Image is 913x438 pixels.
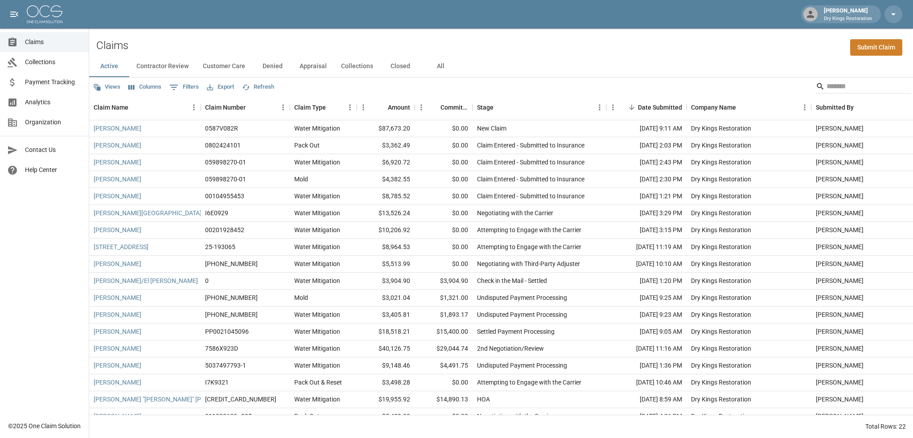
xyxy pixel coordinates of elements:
[440,95,468,120] div: Committed Amount
[816,79,911,95] div: Search
[816,242,864,251] div: Madison Kram
[691,276,751,285] div: Dry Kings Restoration
[606,120,687,137] div: [DATE] 9:11 AM
[357,290,415,307] div: $3,021.04
[473,95,606,120] div: Stage
[205,95,246,120] div: Claim Number
[477,259,580,268] div: Negotiating with Third-Party Adjuster
[357,239,415,256] div: $8,964.53
[375,101,388,114] button: Sort
[94,225,141,234] a: [PERSON_NAME]
[357,120,415,137] div: $87,673.20
[205,259,258,268] div: 1006-35-5328
[415,222,473,239] div: $0.00
[816,327,864,336] div: Madison Kram
[357,273,415,290] div: $3,904.90
[477,412,553,421] div: Negotiating with the Carrier
[294,124,340,133] div: Water Mitigation
[691,344,751,353] div: Dry Kings Restoration
[294,95,326,120] div: Claim Type
[691,395,751,404] div: Dry Kings Restoration
[816,395,864,404] div: Cory Roth
[691,378,751,387] div: Dry Kings Restoration
[606,408,687,425] div: [DATE] 4:26 PM
[388,95,410,120] div: Amount
[25,98,82,107] span: Analytics
[294,225,340,234] div: Water Mitigation
[606,239,687,256] div: [DATE] 11:19 AM
[128,101,141,114] button: Sort
[691,412,751,421] div: Dry Kings Restoration
[276,101,290,114] button: Menu
[816,276,864,285] div: Diego Zavala
[691,259,751,268] div: Dry Kings Restoration
[129,56,196,77] button: Contractor Review
[167,80,201,94] button: Show filters
[606,95,687,120] div: Date Submitted
[477,327,555,336] div: Settled Payment Processing
[477,395,490,404] div: HOA
[205,378,229,387] div: I7K9321
[606,222,687,239] div: [DATE] 3:15 PM
[691,95,736,120] div: Company Name
[477,95,494,120] div: Stage
[357,101,370,114] button: Menu
[816,225,864,234] div: Madison Kram
[415,323,473,340] div: $15,400.00
[240,80,276,94] button: Refresh
[294,378,342,387] div: Pack Out & Reset
[816,175,864,184] div: Madison Kram
[290,95,357,120] div: Claim Type
[294,259,340,268] div: Water Mitigation
[357,307,415,323] div: $3,405.81
[205,192,244,201] div: 00104955453
[625,101,638,114] button: Sort
[205,124,238,133] div: 0587V082R
[477,158,584,167] div: Claim Entered - Submitted to Insurance
[420,56,461,77] button: All
[357,357,415,374] div: $9,148.46
[606,188,687,205] div: [DATE] 1:21 PM
[816,158,864,167] div: Madison Kram
[477,361,567,370] div: Undisputed Payment Processing
[294,412,320,421] div: Pack Out
[606,137,687,154] div: [DATE] 2:03 PM
[292,56,334,77] button: Appraisal
[94,310,141,319] a: [PERSON_NAME]
[246,101,258,114] button: Sort
[357,340,415,357] div: $40,126.75
[691,327,751,336] div: Dry Kings Restoration
[415,120,473,137] div: $0.00
[415,95,473,120] div: Committed Amount
[415,101,428,114] button: Menu
[91,80,123,94] button: Views
[205,344,238,353] div: 7586X923D
[205,276,209,285] div: 0
[606,374,687,391] div: [DATE] 10:46 AM
[94,395,243,404] a: [PERSON_NAME] "[PERSON_NAME]" [PERSON_NAME]
[27,5,62,23] img: ocs-logo-white-transparent.png
[691,141,751,150] div: Dry Kings Restoration
[89,95,201,120] div: Claim Name
[477,209,553,217] div: Negotiating with the Carrier
[415,290,473,307] div: $1,321.00
[798,101,811,114] button: Menu
[294,209,340,217] div: Water Mitigation
[205,412,252,421] div: 011300639–805
[415,205,473,222] div: $0.00
[201,95,290,120] div: Claim Number
[5,5,23,23] button: open drawer
[25,145,82,155] span: Contact Us
[205,310,258,319] div: 1006-30-9191
[824,15,872,23] p: Dry Kings Restoration
[334,56,380,77] button: Collections
[477,192,584,201] div: Claim Entered - Submitted to Insurance
[477,141,584,150] div: Claim Entered - Submitted to Insurance
[357,188,415,205] div: $8,785.52
[294,242,340,251] div: Water Mitigation
[205,225,244,234] div: 00201928452
[294,361,340,370] div: Water Mitigation
[816,412,864,421] div: Janina Burgos
[25,118,82,127] span: Organization
[357,95,415,120] div: Amount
